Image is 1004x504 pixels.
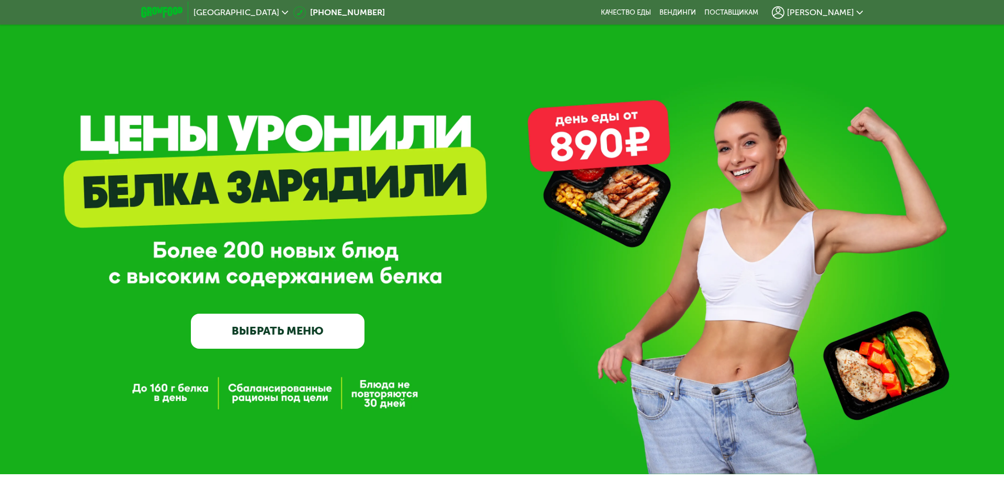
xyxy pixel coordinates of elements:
span: [PERSON_NAME] [787,8,854,17]
a: ВЫБРАТЬ МЕНЮ [191,314,364,349]
div: поставщикам [704,8,758,17]
a: [PHONE_NUMBER] [293,6,385,19]
a: Качество еды [601,8,651,17]
span: [GEOGRAPHIC_DATA] [193,8,279,17]
a: Вендинги [659,8,696,17]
